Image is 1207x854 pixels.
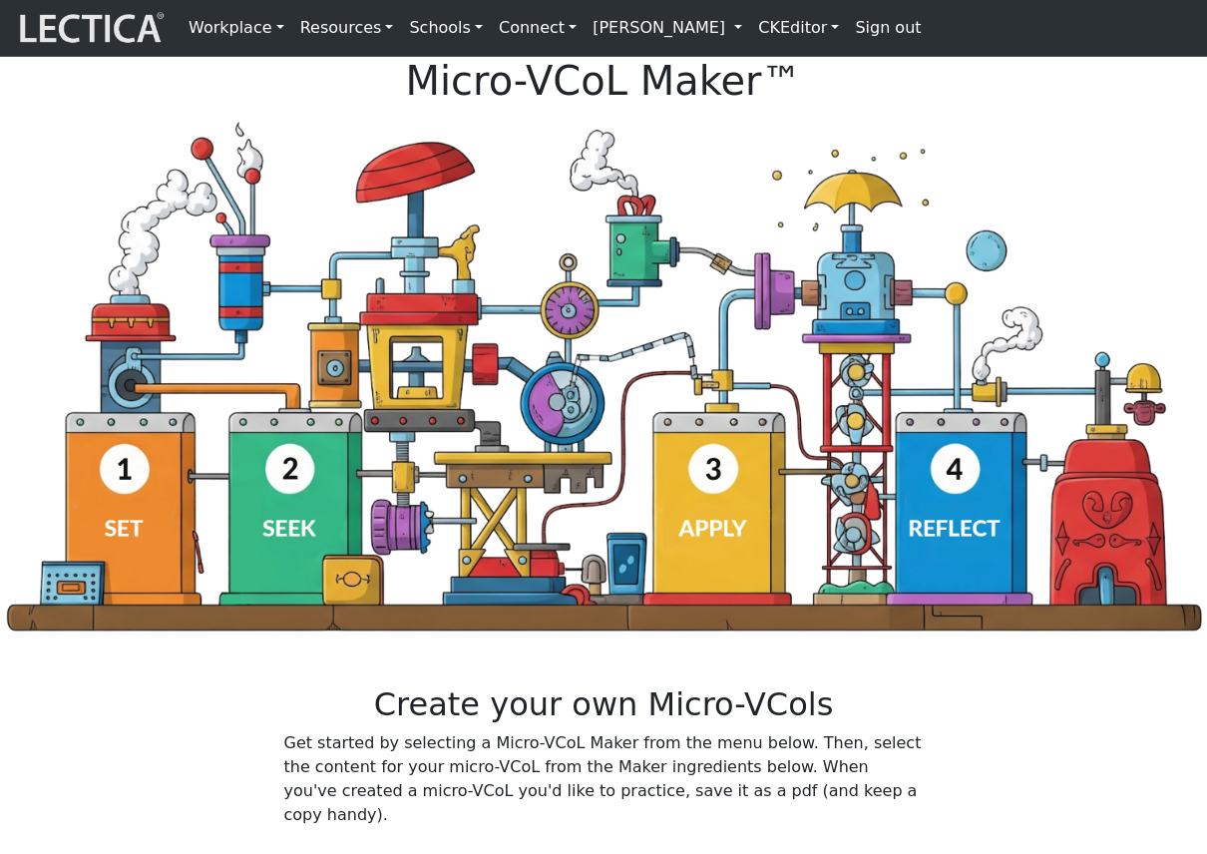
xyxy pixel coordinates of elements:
[847,8,929,48] a: Sign out
[401,8,491,48] a: Schools
[292,8,402,48] a: Resources
[284,731,924,827] p: Get started by selecting a Micro-VCoL Maker from the menu below. Then, select the content for you...
[181,8,292,48] a: Workplace
[750,8,847,48] a: CKEditor
[284,685,924,723] h2: Create your own Micro-VCols
[491,8,585,48] a: Connect
[15,9,165,47] img: lecticalive
[585,8,750,48] a: [PERSON_NAME]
